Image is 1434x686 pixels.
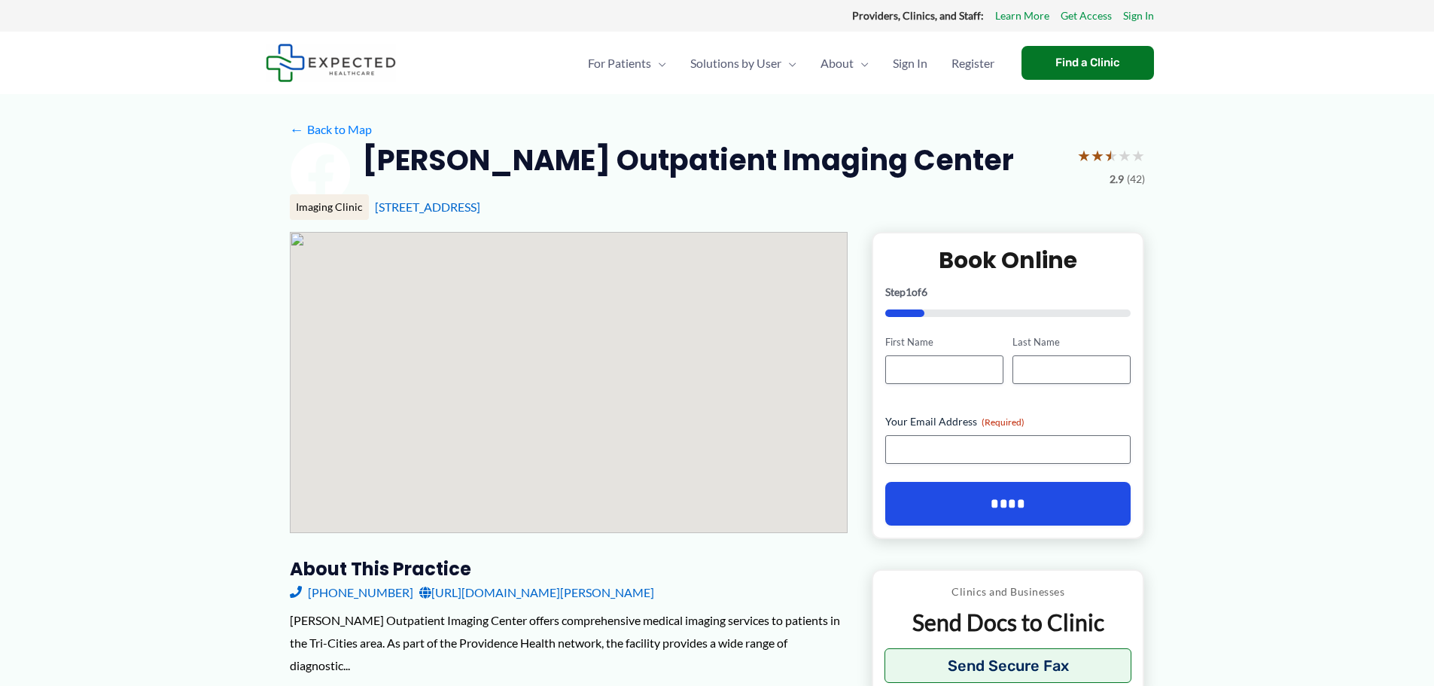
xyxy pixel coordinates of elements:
[881,37,939,90] a: Sign In
[290,122,304,136] span: ←
[821,37,854,90] span: About
[884,608,1132,637] p: Send Docs to Clinic
[651,37,666,90] span: Menu Toggle
[885,335,1003,349] label: First Name
[290,557,848,581] h3: About this practice
[1021,46,1154,80] a: Find a Clinic
[1061,6,1112,26] a: Get Access
[884,582,1132,602] p: Clinics and Businesses
[854,37,869,90] span: Menu Toggle
[995,6,1049,26] a: Learn More
[893,37,927,90] span: Sign In
[885,287,1131,297] p: Step of
[690,37,781,90] span: Solutions by User
[781,37,796,90] span: Menu Toggle
[290,609,848,676] div: [PERSON_NAME] Outpatient Imaging Center offers comprehensive medical imaging services to patients...
[362,142,1014,178] h2: [PERSON_NAME] Outpatient Imaging Center
[885,245,1131,275] h2: Book Online
[678,37,808,90] a: Solutions by UserMenu Toggle
[1091,142,1104,169] span: ★
[1104,142,1118,169] span: ★
[290,194,369,220] div: Imaging Clinic
[290,581,413,604] a: [PHONE_NUMBER]
[576,37,1006,90] nav: Primary Site Navigation
[884,648,1132,683] button: Send Secure Fax
[1118,142,1131,169] span: ★
[419,581,654,604] a: [URL][DOMAIN_NAME][PERSON_NAME]
[852,9,984,22] strong: Providers, Clinics, and Staff:
[1077,142,1091,169] span: ★
[906,285,912,298] span: 1
[982,416,1025,428] span: (Required)
[266,44,396,82] img: Expected Healthcare Logo - side, dark font, small
[290,118,372,141] a: ←Back to Map
[808,37,881,90] a: AboutMenu Toggle
[588,37,651,90] span: For Patients
[921,285,927,298] span: 6
[576,37,678,90] a: For PatientsMenu Toggle
[1012,335,1131,349] label: Last Name
[1123,6,1154,26] a: Sign In
[951,37,994,90] span: Register
[1127,169,1145,189] span: (42)
[885,414,1131,429] label: Your Email Address
[939,37,1006,90] a: Register
[375,200,480,214] a: [STREET_ADDRESS]
[1131,142,1145,169] span: ★
[1110,169,1124,189] span: 2.9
